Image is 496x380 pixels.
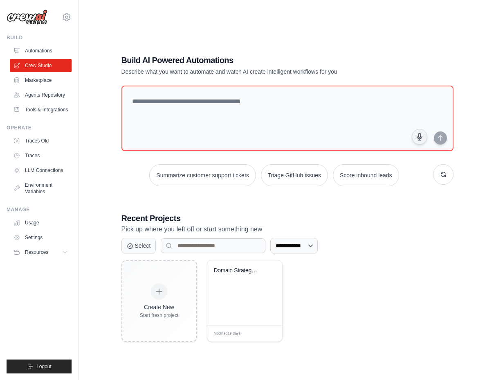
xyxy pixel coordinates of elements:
[10,44,72,57] a: Automations
[7,360,72,373] button: Logout
[412,129,427,145] button: Click to speak your automation idea
[10,246,72,259] button: Resources
[214,267,263,274] div: Domain Strategy Automation
[10,59,72,72] a: Crew Studio
[7,34,72,41] div: Build
[10,216,72,229] a: Usage
[261,164,328,186] button: Triage GitHub issues
[121,224,453,235] p: Pick up where you left off or start something new
[7,124,72,131] div: Operate
[7,206,72,213] div: Manage
[263,330,269,337] span: Edit
[10,134,72,147] a: Traces Old
[140,303,179,311] div: Create New
[10,231,72,244] a: Settings
[121,68,396,76] p: Describe what you want to automate and watch AI create intelligent workflows for you
[121,54,396,66] h1: Build AI Powered Automations
[10,88,72,102] a: Agents Repository
[121,238,156,253] button: Select
[140,312,179,319] div: Start fresh project
[149,164,256,186] button: Summarize customer support tickets
[36,363,52,370] span: Logout
[10,164,72,177] a: LLM Connections
[10,103,72,116] a: Tools & Integrations
[7,9,47,25] img: Logo
[214,331,241,337] span: Modified 19 days
[25,249,48,256] span: Resources
[10,149,72,162] a: Traces
[121,213,453,224] h3: Recent Projects
[10,74,72,87] a: Marketplace
[433,164,453,185] button: Get new suggestions
[333,164,399,186] button: Score inbound leads
[10,179,72,198] a: Environment Variables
